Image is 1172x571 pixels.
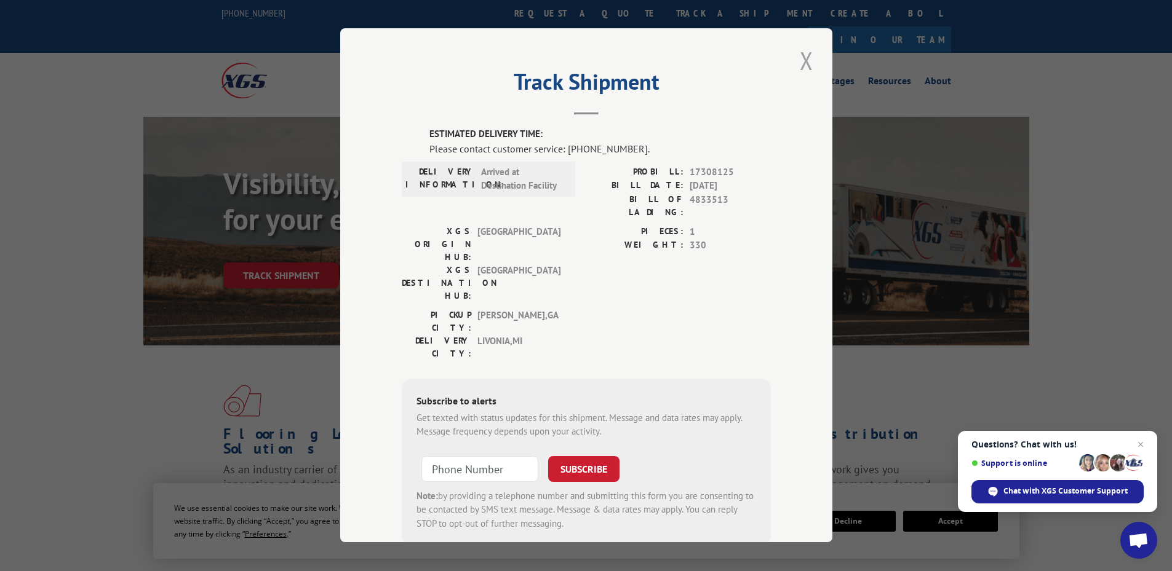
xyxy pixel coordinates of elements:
[477,264,560,302] span: [GEOGRAPHIC_DATA]
[690,239,771,253] span: 330
[477,334,560,360] span: LIVONIA , MI
[548,456,620,482] button: SUBSCRIBE
[690,193,771,219] span: 4833513
[690,179,771,194] span: [DATE]
[586,179,684,194] label: BILL DATE:
[586,239,684,253] label: WEIGHT:
[477,309,560,334] span: [PERSON_NAME] , GA
[586,165,684,179] label: PROBILL:
[477,225,560,264] span: [GEOGRAPHIC_DATA]
[1120,522,1157,559] a: Open chat
[481,165,564,193] span: Arrived at Destination Facility
[417,393,756,411] div: Subscribe to alerts
[971,459,1075,468] span: Support is online
[402,225,471,264] label: XGS ORIGIN HUB:
[402,309,471,334] label: PICKUP CITY:
[690,165,771,179] span: 17308125
[429,141,771,156] div: Please contact customer service: [PHONE_NUMBER].
[405,165,475,193] label: DELIVERY INFORMATION:
[971,480,1144,503] span: Chat with XGS Customer Support
[417,411,756,439] div: Get texted with status updates for this shipment. Message and data rates may apply. Message frequ...
[586,225,684,239] label: PIECES:
[421,456,538,482] input: Phone Number
[971,439,1144,449] span: Questions? Chat with us!
[417,489,756,531] div: by providing a telephone number and submitting this form you are consenting to be contacted by SM...
[402,334,471,360] label: DELIVERY CITY:
[690,225,771,239] span: 1
[796,44,817,77] button: Close modal
[402,73,771,96] h2: Track Shipment
[1003,486,1128,497] span: Chat with XGS Customer Support
[429,128,771,142] label: ESTIMATED DELIVERY TIME:
[402,264,471,302] label: XGS DESTINATION HUB:
[417,490,438,502] strong: Note:
[586,193,684,219] label: BILL OF LADING:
